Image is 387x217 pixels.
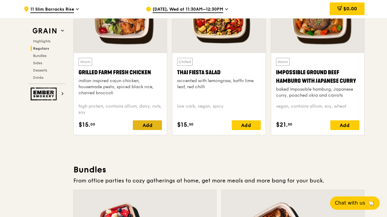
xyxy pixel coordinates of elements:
div: Add [133,120,162,130]
div: vegan, contains allium, soy, wheat [276,103,359,115]
span: 50 [288,122,292,127]
span: Bundles [33,54,46,58]
span: $0.00 [343,6,357,12]
span: 🦙 [368,199,375,207]
div: Grilled Farm Fresh Chicken [79,68,162,77]
span: $21. [276,120,288,129]
button: Chat with us🦙 [330,196,380,210]
div: low carb, vegan, spicy [177,103,261,115]
span: Regulars [33,46,49,51]
div: Warm [79,58,92,66]
span: [DATE], Wed at 11:30AM–12:30PM [153,6,223,13]
span: $15. [177,120,189,129]
div: Impossible Ground Beef Hamburg with Japanese Curry [276,68,359,85]
img: Ember Smokery web logo [31,88,59,100]
div: Add [232,120,261,130]
h3: Bundles [73,164,365,175]
div: baked Impossible hamburg, Japanese curry, poached okra and carrots [276,86,359,98]
div: accented with lemongrass, kaffir lime leaf, red chilli [177,78,261,90]
span: Desserts [33,68,47,72]
div: From office parties to cozy gatherings at home, get more meals and more bang for your buck. [73,176,365,185]
div: Add [330,120,359,130]
div: indian inspired cajun chicken, housemade pesto, spiced black rice, charred broccoli [79,78,162,96]
span: 00 [90,122,95,127]
div: high protein, contains allium, dairy, nuts, soy [79,103,162,115]
span: Drinks [33,75,43,80]
img: Grain web logo [31,25,59,36]
div: Warm [276,58,290,66]
span: Sides [33,61,42,65]
div: Chilled [177,58,193,66]
span: 50 [189,122,193,127]
span: Highlights [33,39,50,43]
span: Chat with us [335,199,365,207]
div: Thai Fiesta Salad [177,68,261,77]
span: 11 Slim Barracks Rise [30,6,74,13]
span: $15. [79,120,90,129]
